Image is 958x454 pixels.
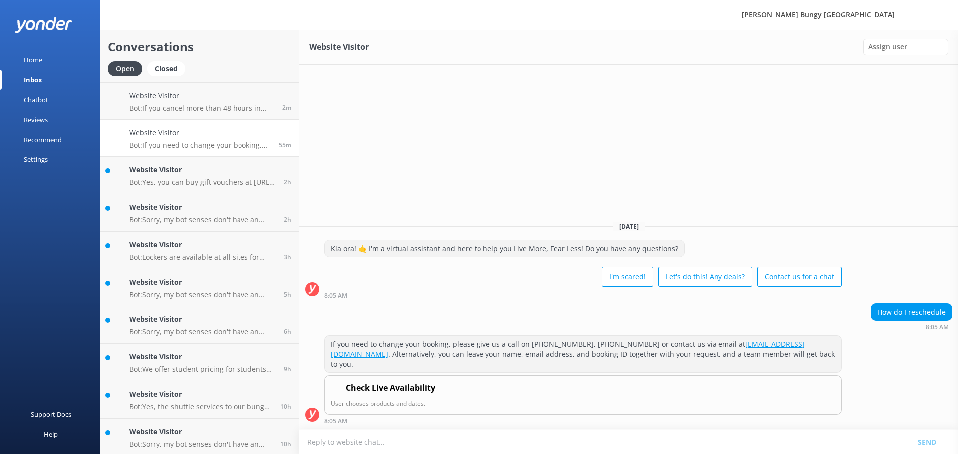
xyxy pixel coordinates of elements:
div: Settings [24,150,48,169]
a: Website VisitorBot:Yes, the shuttle services to our bungy sites include return transport.10h [100,381,299,419]
p: Bot: Yes, the shuttle services to our bungy sites include return transport. [129,402,273,411]
div: Home [24,50,42,70]
img: yonder-white-logo.png [15,17,72,33]
p: Bot: Yes, you can buy gift vouchers at [URL][DOMAIN_NAME]. They are valid for 12 months from the ... [129,178,276,187]
div: Recommend [24,130,62,150]
h4: Website Visitor [129,277,276,288]
span: Aug 24 2025 11:17pm (UTC +12:00) Pacific/Auckland [284,365,291,373]
div: Closed [147,61,185,76]
div: Chatbot [24,90,48,110]
strong: 8:05 AM [926,324,949,330]
a: Website VisitorBot:Yes, you can buy gift vouchers at [URL][DOMAIN_NAME]. They are valid for 12 mo... [100,157,299,194]
span: Aug 25 2025 08:05am (UTC +12:00) Pacific/Auckland [279,141,291,149]
span: Assign user [868,41,907,52]
div: Assign User [863,39,948,55]
p: Bot: Sorry, my bot senses don't have an answer for that, please try and rephrase your question, I... [129,440,273,449]
div: How do I reschedule [871,304,952,321]
div: Aug 25 2025 08:05am (UTC +12:00) Pacific/Auckland [871,323,952,330]
span: Aug 25 2025 06:14am (UTC +12:00) Pacific/Auckland [284,178,291,186]
h4: Website Visitor [129,90,275,101]
div: Reviews [24,110,48,130]
p: Bot: Sorry, my bot senses don't have an answer for that, please try and rephrase your question, I... [129,290,276,299]
p: Bot: We offer student pricing for students studying in domestic NZ institutions only. You would n... [129,365,276,374]
a: Closed [147,63,190,74]
p: User chooses products and dates. [331,399,835,408]
h4: Website Visitor [129,202,276,213]
a: [EMAIL_ADDRESS][DOMAIN_NAME] [331,339,805,359]
h4: Website Visitor [129,351,276,362]
a: Website VisitorBot:Sorry, my bot senses don't have an answer for that, please try and rephrase yo... [100,269,299,306]
h3: Website Visitor [309,41,369,54]
p: Bot: If you cancel more than 48 hours in advance, you will receive a 100% refund. Cancellations l... [129,104,275,113]
strong: 8:05 AM [324,293,347,299]
a: Website VisitorBot:If you cancel more than 48 hours in advance, you will receive a 100% refund. C... [100,82,299,120]
span: Aug 25 2025 03:44am (UTC +12:00) Pacific/Auckland [284,290,291,299]
h4: Website Visitor [129,314,276,325]
a: Website VisitorBot:Lockers are available at all sites for storing your belongings.3h [100,232,299,269]
h4: Website Visitor [129,426,273,437]
a: Website VisitorBot:If you need to change your booking, please give us a call on [PHONE_NUMBER], [... [100,120,299,157]
div: Kia ora! 🤙 I'm a virtual assistant and here to help you Live More, Fear Less! Do you have any que... [325,240,684,257]
span: Aug 25 2025 06:03am (UTC +12:00) Pacific/Auckland [284,215,291,224]
a: Open [108,63,147,74]
span: Aug 24 2025 10:10pm (UTC +12:00) Pacific/Auckland [280,440,291,448]
span: Aug 25 2025 05:05am (UTC +12:00) Pacific/Auckland [284,253,291,261]
button: Contact us for a chat [757,267,842,287]
button: I'm scared! [602,267,653,287]
div: Open [108,61,142,76]
div: If you need to change your booking, please give us a call on [PHONE_NUMBER], [PHONE_NUMBER] or co... [325,336,841,372]
h4: Website Visitor [129,127,271,138]
span: Aug 25 2025 08:58am (UTC +12:00) Pacific/Auckland [282,103,291,112]
p: Bot: Sorry, my bot senses don't have an answer for that, please try and rephrase your question, I... [129,327,276,336]
div: Support Docs [31,404,71,424]
span: Aug 25 2025 02:10am (UTC +12:00) Pacific/Auckland [284,327,291,336]
span: [DATE] [613,222,645,231]
h2: Conversations [108,37,291,56]
h4: Website Visitor [129,389,273,400]
p: Bot: Lockers are available at all sites for storing your belongings. [129,253,276,262]
h4: Website Visitor [129,164,276,175]
a: Website VisitorBot:We offer student pricing for students studying in domestic NZ institutions onl... [100,344,299,381]
h4: Website Visitor [129,239,276,250]
span: Aug 24 2025 10:49pm (UTC +12:00) Pacific/Auckland [280,402,291,411]
p: Bot: If you need to change your booking, please give us a call on [PHONE_NUMBER], [PHONE_NUMBER] ... [129,141,271,150]
a: Website VisitorBot:Sorry, my bot senses don't have an answer for that, please try and rephrase yo... [100,194,299,232]
div: Aug 25 2025 08:05am (UTC +12:00) Pacific/Auckland [324,292,842,299]
h4: Check Live Availability [346,382,435,395]
div: Aug 25 2025 08:05am (UTC +12:00) Pacific/Auckland [324,417,842,424]
div: Help [44,424,58,444]
button: Let's do this! Any deals? [658,267,752,287]
div: Inbox [24,70,42,90]
strong: 8:05 AM [324,418,347,424]
p: Bot: Sorry, my bot senses don't have an answer for that, please try and rephrase your question, I... [129,215,276,224]
a: Website VisitorBot:Sorry, my bot senses don't have an answer for that, please try and rephrase yo... [100,306,299,344]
